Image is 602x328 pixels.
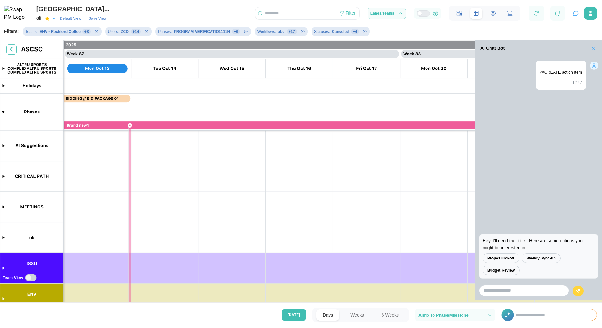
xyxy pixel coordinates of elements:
div: ENV - Rockford Coffee [39,29,81,35]
div: + [501,309,597,321]
span: Project Kickoff [487,254,514,263]
button: Remove Workflows filter [300,29,305,34]
button: Refresh Grid [532,9,541,18]
div: abd [278,29,284,35]
div: Filter [346,10,355,17]
span: Default View [60,15,81,22]
div: [GEOGRAPHIC_DATA]... [36,4,110,14]
button: Close chat [571,9,580,18]
button: Weekly Sync-up [522,253,561,263]
button: Jump To Phase/Milestone [415,309,495,321]
div: + 14 [131,29,141,34]
div: + 4 [351,29,359,34]
button: [DATE] [282,309,306,321]
div: + 6 [232,29,240,34]
span: Budget Review [487,266,515,275]
button: Remove Users filter [144,29,149,34]
img: Swap PM Logo [4,6,30,22]
span: Jump To Phase/Milestone [418,313,469,317]
button: Budget Review [483,266,520,275]
button: Remove Statuses filter [362,29,367,34]
div: | [84,16,85,22]
button: Days [316,309,339,321]
p: @CREATE action item [540,69,582,76]
button: Default View [57,15,84,22]
span: Lanes/Teams [370,11,394,15]
div: Workflows : [257,29,276,35]
button: Remove Phases filter [243,29,248,34]
div: + 8 [82,29,91,34]
button: 6 Weeks [375,309,405,321]
div: Hey, I’ll need the `title`. Here are some options you might be interested in. [483,237,595,251]
div: Filters: [4,28,19,35]
button: Weeks [344,309,370,321]
button: Lanes/Teams [368,8,406,19]
div: Canceled [332,29,349,35]
div: PROGRAM VERIFICATIO1111N [174,29,230,35]
div: 12:47 [540,80,582,86]
div: Phases : [158,29,172,35]
span: Save View [89,15,106,22]
div: Teams : [25,29,38,35]
div: Users : [108,29,119,35]
div: ali [36,14,41,22]
div: AI Chat Bot [480,45,505,52]
button: Save View [86,15,109,22]
button: Close chat [590,45,597,52]
div: + 17 [287,29,297,34]
span: [DATE] [288,310,300,320]
button: Project Kickoff [483,253,519,263]
div: Statuses : [314,29,330,35]
div: Filter [335,8,359,19]
button: ali [36,14,57,23]
button: Remove Teams filter [94,29,99,34]
span: Weekly Sync-up [527,254,556,263]
div: ZCD [121,29,129,35]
